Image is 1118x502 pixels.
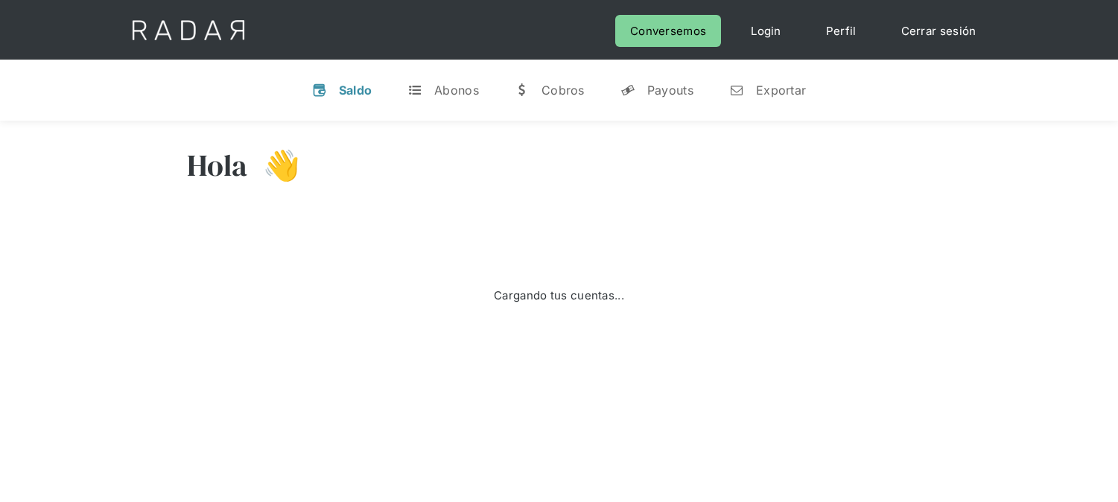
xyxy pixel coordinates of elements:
[187,147,248,184] h3: Hola
[434,83,479,98] div: Abonos
[248,147,300,184] h3: 👋
[736,15,796,47] a: Login
[811,15,871,47] a: Perfil
[756,83,806,98] div: Exportar
[494,285,624,305] div: Cargando tus cuentas...
[647,83,693,98] div: Payouts
[541,83,585,98] div: Cobros
[407,83,422,98] div: t
[615,15,721,47] a: Conversemos
[729,83,744,98] div: n
[312,83,327,98] div: v
[620,83,635,98] div: y
[886,15,991,47] a: Cerrar sesión
[515,83,530,98] div: w
[339,83,372,98] div: Saldo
